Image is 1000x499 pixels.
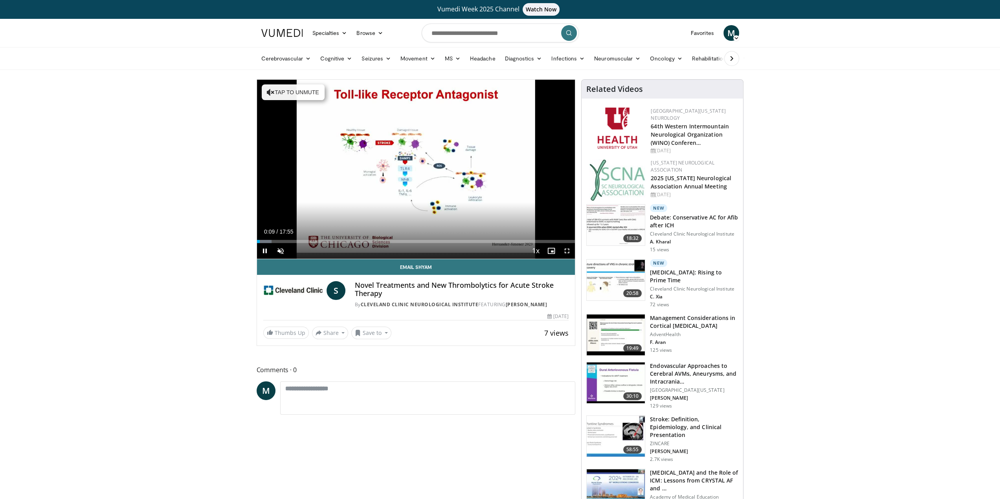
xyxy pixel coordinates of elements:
[651,147,737,154] div: [DATE]
[506,301,547,308] a: [PERSON_NAME]
[327,281,345,300] a: S
[500,51,547,66] a: Diagnostics
[650,456,673,462] p: 2.7K views
[651,122,729,146] a: 64th Western Intermountain Neurological Organization (WINO) Conferen…
[723,25,739,41] a: M
[422,24,579,42] input: Search topics, interventions
[257,51,316,66] a: Cerebrovascular
[312,327,349,339] button: Share
[650,247,669,253] p: 15 views
[650,331,738,338] p: AdventHealth
[586,362,738,409] a: 30:10 Endovascular Approaches to Cerebral AVMs, Aneurysms, and Intracrania… [GEOGRAPHIC_DATA][US_...
[650,387,738,393] p: [GEOGRAPHIC_DATA][US_STATE]
[547,313,569,320] div: [DATE]
[650,204,667,212] p: New
[650,231,738,237] p: Cleveland Clinic Neurological Institute
[544,328,569,338] span: 7 views
[623,446,642,453] span: 58:55
[651,159,714,173] a: [US_STATE] Neurological Association
[587,205,645,245] img: 514e11ea-87f1-47fb-adb8-ddffea0a3059.150x105_q85_crop-smart_upscale.jpg
[623,234,642,242] span: 18:32
[437,5,563,13] span: Vumedi Week 2025 Channel
[687,51,730,66] a: Rehabilitation
[650,294,738,300] p: C. Xia
[543,243,559,259] button: Enable picture-in-picture mode
[650,269,738,284] h3: [MEDICAL_DATA]: Rising to Prime Time
[308,25,352,41] a: Specialties
[650,339,738,345] p: F. Aran
[279,228,293,235] span: 17:55
[586,204,738,253] a: 18:32 New Debate: Conservative AC for Afib after ICH Cleveland Clinic Neurological Institute A. K...
[650,259,667,267] p: New
[587,362,645,403] img: 6167d7e7-641b-44fc-89de-ec99ed7447bb.150x105_q85_crop-smart_upscale.jpg
[650,395,738,401] p: [PERSON_NAME]
[589,159,645,201] img: b123db18-9392-45ae-ad1d-42c3758a27aa.jpg.150x105_q85_autocrop_double_scale_upscale_version-0.2.jpg
[650,214,738,229] h3: Debate: Conservative AC for Afib after ICH
[361,301,479,308] a: Cleveland Clinic Neurological Institute
[465,51,500,66] a: Headache
[589,51,645,66] a: Neuromuscular
[650,362,738,386] h3: Endovascular Approaches to Cerebral AVMs, Aneurysms, and Intracrania…
[650,302,669,308] p: 72 views
[547,51,589,66] a: Infections
[357,51,396,66] a: Seizures
[650,415,738,439] h3: Stroke: Definition, Epidemiology, and Clinical Presentation
[277,228,278,235] span: /
[316,51,357,66] a: Cognitive
[257,259,575,275] a: Email Shyam
[559,243,575,259] button: Fullscreen
[650,403,672,409] p: 129 views
[650,286,738,292] p: Cleveland Clinic Neurological Institute
[623,289,642,297] span: 20:58
[586,314,738,356] a: 19:49 Management Considerations in Cortical [MEDICAL_DATA] AdventHealth F. Aran 125 views
[586,84,643,94] h4: Related Videos
[355,301,569,308] div: By FEATURING
[651,174,731,190] a: 2025 [US_STATE] Neurological Association Annual Meeting
[273,243,288,259] button: Unmute
[586,259,738,308] a: 20:58 New [MEDICAL_DATA]: Rising to Prime Time Cleveland Clinic Neurological Institute C. Xia 72 ...
[262,84,325,100] button: Tap to unmute
[650,448,738,455] p: [PERSON_NAME]
[257,243,273,259] button: Pause
[650,239,738,245] p: A. Kharal
[650,314,738,330] h3: Management Considerations in Cortical [MEDICAL_DATA]
[263,327,309,339] a: Thumbs Up
[598,108,637,149] img: f6362829-b0a3-407d-a044-59546adfd345.png.150x105_q85_autocrop_double_scale_upscale_version-0.2.png
[645,51,687,66] a: Oncology
[528,243,543,259] button: Playback Rate
[257,240,575,243] div: Progress Bar
[587,314,645,355] img: 43dcbb99-5764-4f51-bf18-3e9fe8b1d216.150x105_q85_crop-smart_upscale.jpg
[650,469,738,492] h3: [MEDICAL_DATA] and the Role of ICM: Lessons from CRYSTAL AF and …
[651,191,737,198] div: [DATE]
[351,327,391,339] button: Save to
[623,344,642,352] span: 19:49
[686,25,719,41] a: Favorites
[257,381,275,400] a: M
[264,228,275,235] span: 0:09
[257,365,576,375] span: Comments 0
[587,260,645,300] img: f1d696cd-2275-40a1-93b3-437403182b66.150x105_q85_crop-smart_upscale.jpg
[651,108,726,121] a: [GEOGRAPHIC_DATA][US_STATE] Neurology
[263,281,323,300] img: Cleveland Clinic Neurological Institute
[623,392,642,400] span: 30:10
[650,347,672,353] p: 125 views
[257,80,575,259] video-js: Video Player
[523,3,560,16] span: Watch Now
[261,29,303,37] img: VuMedi Logo
[650,441,738,447] p: ZINCARE
[587,416,645,457] img: 26d5732c-95f1-4678-895e-01ffe56ce748.150x105_q85_crop-smart_upscale.jpg
[352,25,388,41] a: Browse
[396,51,440,66] a: Movement
[586,415,738,462] a: 58:55 Stroke: Definition, Epidemiology, and Clinical Presentation ZINCARE [PERSON_NAME] 2.7K views
[355,281,569,298] h4: Novel Treatments and New Thrombolytics for Acute Stroke Therapy
[440,51,465,66] a: MS
[262,3,738,16] a: Vumedi Week 2025 ChannelWatch Now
